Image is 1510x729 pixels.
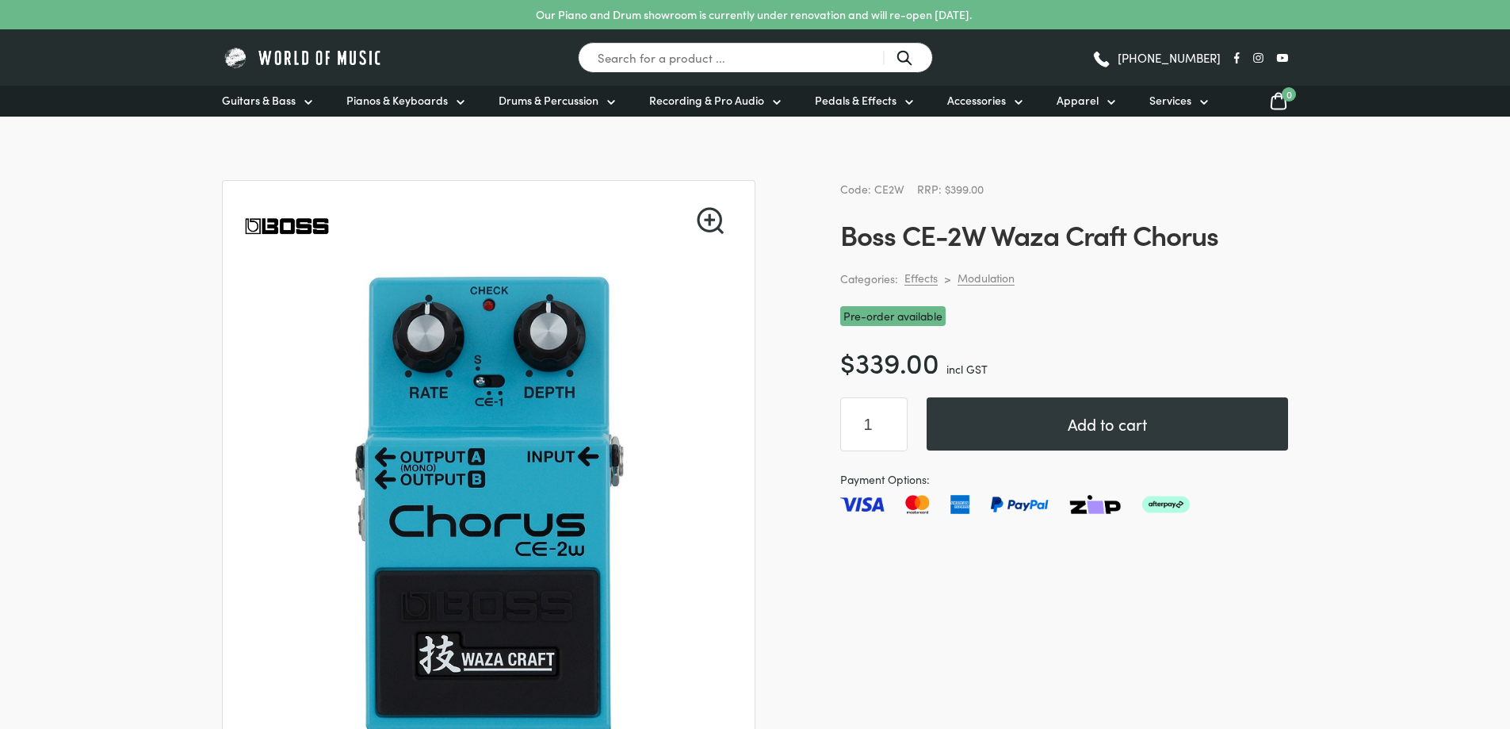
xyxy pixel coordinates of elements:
[815,92,896,109] span: Pedals & Effects
[917,181,984,197] span: RRP: $399.00
[1280,554,1510,729] iframe: Chat with our support team
[697,207,724,234] a: View full-screen image gallery
[536,6,972,23] p: Our Piano and Drum showroom is currently under renovation and will re-open [DATE].
[840,342,939,381] bdi: 339.00
[840,342,855,381] span: $
[1057,92,1099,109] span: Apparel
[904,270,938,286] a: Effects
[222,92,296,109] span: Guitars & Bass
[946,361,988,377] span: incl GST
[1118,52,1221,63] span: [PHONE_NUMBER]
[499,92,598,109] span: Drums & Percussion
[222,45,384,70] img: World of Music
[927,397,1288,451] button: Add to cart
[840,217,1288,251] h1: Boss CE-2W Waza Craft Chorus
[840,270,898,288] span: Categories:
[346,92,448,109] span: Pianos & Keyboards
[944,271,951,286] div: >
[840,470,1288,489] span: Payment Options:
[1091,46,1221,70] a: [PHONE_NUMBER]
[1149,92,1191,109] span: Services
[840,306,946,326] span: Pre-order available
[1282,87,1296,102] span: 0
[578,42,933,73] input: Search for a product ...
[840,397,908,451] input: Product quantity
[947,92,1006,109] span: Accessories
[242,181,332,271] img: Boss
[840,181,904,197] span: Code: CE2W
[840,495,1190,514] img: Pay with Master card, Visa, American Express and Paypal
[649,92,764,109] span: Recording & Pro Audio
[958,270,1015,286] a: Modulation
